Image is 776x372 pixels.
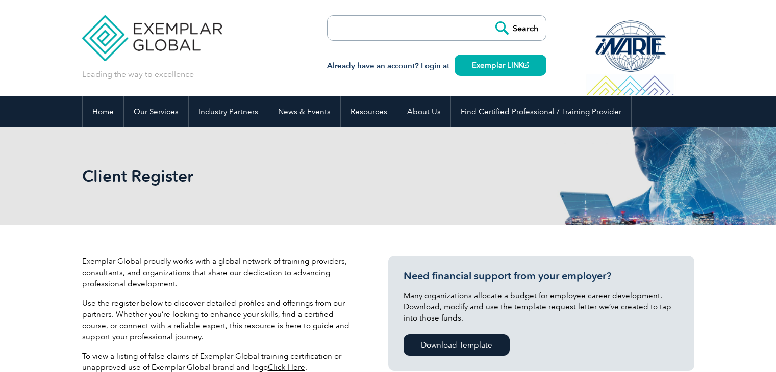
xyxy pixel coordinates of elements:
a: Click Here [268,363,305,372]
a: Download Template [404,334,510,356]
a: About Us [397,96,450,127]
h2: Client Register [82,168,511,184]
a: Exemplar LINK [455,55,546,76]
p: Exemplar Global proudly works with a global network of training providers, consultants, and organ... [82,256,358,289]
h3: Need financial support from your employer? [404,270,679,282]
img: open_square.png [523,62,529,68]
h3: Already have an account? Login at [327,60,546,72]
input: Search [490,16,546,40]
a: Home [83,96,123,127]
a: Industry Partners [189,96,268,127]
a: Our Services [124,96,188,127]
a: News & Events [268,96,340,127]
a: Resources [341,96,397,127]
p: Many organizations allocate a budget for employee career development. Download, modify and use th... [404,290,679,324]
a: Find Certified Professional / Training Provider [451,96,631,127]
p: Use the register below to discover detailed profiles and offerings from our partners. Whether you... [82,298,358,342]
p: Leading the way to excellence [82,69,194,80]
